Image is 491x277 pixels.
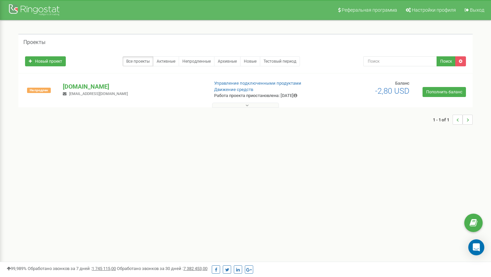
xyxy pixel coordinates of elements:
[375,86,410,96] span: -2,80 USD
[395,81,410,86] span: Баланс
[25,56,66,66] a: Новый проект
[63,82,203,91] p: [DOMAIN_NAME]
[117,266,207,271] span: Обработано звонков за 30 дней :
[92,266,116,271] u: 1 745 115,00
[470,7,484,13] span: Выход
[433,115,453,125] span: 1 - 1 of 1
[28,266,116,271] span: Обработано звонков за 7 дней :
[468,239,484,255] div: Open Intercom Messenger
[214,87,253,92] a: Движение средств
[153,56,179,66] a: Активные
[437,56,456,66] button: Поиск
[123,56,153,66] a: Все проекты
[214,56,240,66] a: Архивные
[363,56,437,66] input: Поиск
[69,92,128,96] span: [EMAIL_ADDRESS][DOMAIN_NAME]
[260,56,300,66] a: Тестовый период
[433,108,473,131] nav: ...
[7,266,27,271] span: 99,989%
[412,7,456,13] span: Настройки профиля
[240,56,260,66] a: Новые
[342,7,397,13] span: Реферальная программа
[23,39,45,45] h5: Проекты
[27,88,51,93] span: Не продлен
[179,56,214,66] a: Непродленные
[214,81,301,86] a: Управление подключенными продуктами
[423,87,466,97] a: Пополнить баланс
[183,266,207,271] u: 7 382 453,00
[214,93,317,99] p: Работа проекта приостановлена: [DATE]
